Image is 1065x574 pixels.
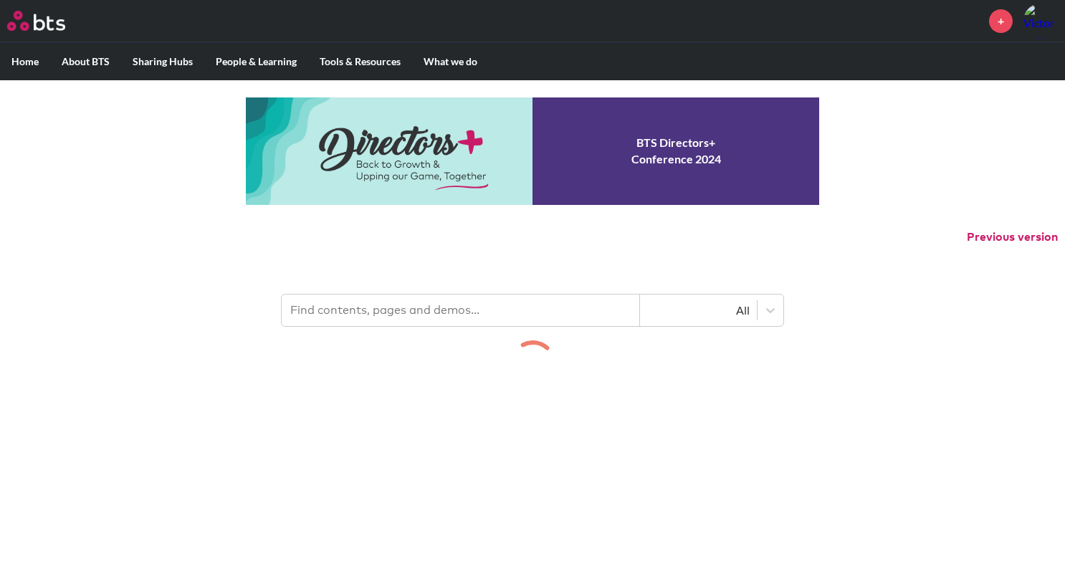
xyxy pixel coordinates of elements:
[282,295,640,326] input: Find contents, pages and demos...
[989,9,1013,33] a: +
[308,43,412,80] label: Tools & Resources
[7,11,65,31] img: BTS Logo
[204,43,308,80] label: People & Learning
[50,43,121,80] label: About BTS
[647,302,750,318] div: All
[1023,4,1058,38] a: Profile
[1023,4,1058,38] img: Victor Brandao
[7,11,92,31] a: Go home
[412,43,489,80] label: What we do
[246,97,819,205] a: Conference 2024
[967,229,1058,245] button: Previous version
[121,43,204,80] label: Sharing Hubs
